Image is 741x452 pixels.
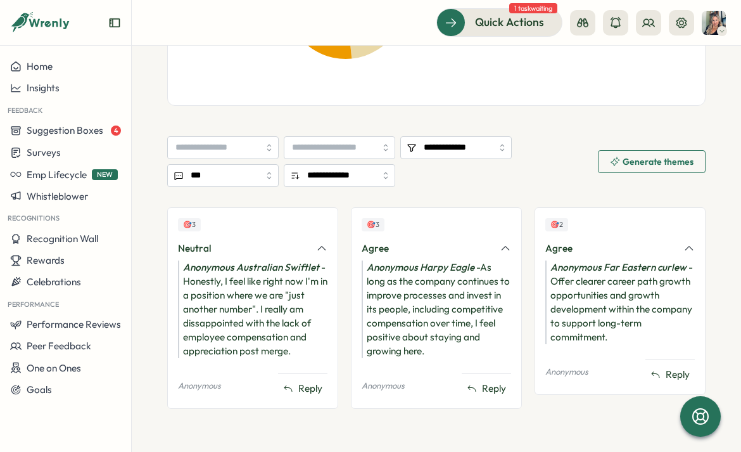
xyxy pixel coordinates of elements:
span: Quick Actions [475,14,544,30]
p: Anonymous [178,380,221,392]
span: Performance Reviews [27,318,121,330]
div: Neutral [178,242,308,255]
div: Agree [545,242,676,255]
span: Surveys [27,146,61,158]
span: Home [27,60,53,72]
div: Upvotes [178,218,201,231]
div: Upvotes [545,218,568,231]
span: One on Ones [27,362,81,374]
span: Suggestion Boxes [27,124,103,136]
span: Rewards [27,254,65,266]
span: Emp Lifecycle [27,169,87,181]
span: Generate themes [623,157,693,166]
span: Reply [666,368,690,382]
i: Anonymous Far Eastern curlew [550,261,687,273]
button: Reply [645,365,695,384]
div: Upvotes [362,218,384,231]
button: Reply [462,379,511,398]
span: Reply [482,382,506,396]
span: Insights [27,82,60,94]
img: Chris Quinn [702,11,726,35]
p: Anonymous [545,366,588,378]
button: Quick Actions [436,8,562,36]
span: Whistleblower [27,190,88,202]
span: NEW [92,169,118,180]
button: Generate themes [598,150,706,173]
i: Anonymous Harpy Eagle [367,261,474,273]
button: Expand sidebar [108,16,121,29]
div: - Offer clearer career path growth opportunities and growth development within the company to sup... [545,261,695,344]
span: Peer Feedback [27,340,91,352]
span: 1 task waiting [509,3,557,13]
button: Reply [278,379,327,398]
p: Anonymous [362,380,405,392]
div: - As long as the company continues to improve processes and invest in its people, including compe... [362,261,511,358]
span: Recognition Wall [27,233,98,245]
i: Anonymous Australian Swiftlet [183,261,319,273]
span: Reply [298,382,322,396]
div: Agree [362,242,492,255]
span: Goals [27,384,52,396]
span: Celebrations [27,276,81,288]
div: - Honestly, I feel like right now I'm in a position where we are "just another number". I really ... [178,261,327,358]
span: 4 [111,126,121,136]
